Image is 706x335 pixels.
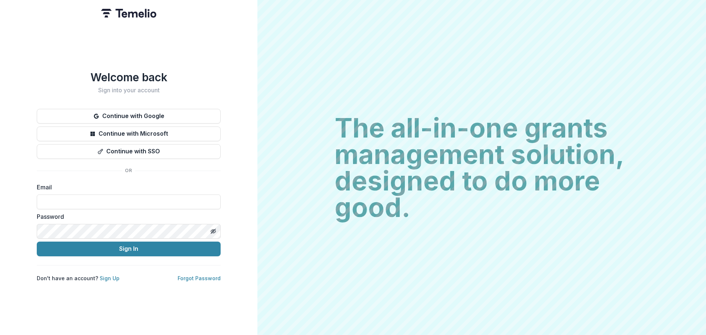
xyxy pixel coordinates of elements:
button: Sign In [37,242,221,256]
label: Email [37,183,216,192]
h1: Welcome back [37,71,221,84]
button: Continue with Google [37,109,221,124]
button: Continue with SSO [37,144,221,159]
keeper-lock: Open Keeper Popup [206,197,215,206]
label: Password [37,212,216,221]
h2: Sign into your account [37,87,221,94]
p: Don't have an account? [37,274,120,282]
a: Forgot Password [178,275,221,281]
button: Continue with Microsoft [37,126,221,141]
button: Toggle password visibility [207,225,219,237]
a: Sign Up [100,275,120,281]
img: Temelio [101,9,156,18]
